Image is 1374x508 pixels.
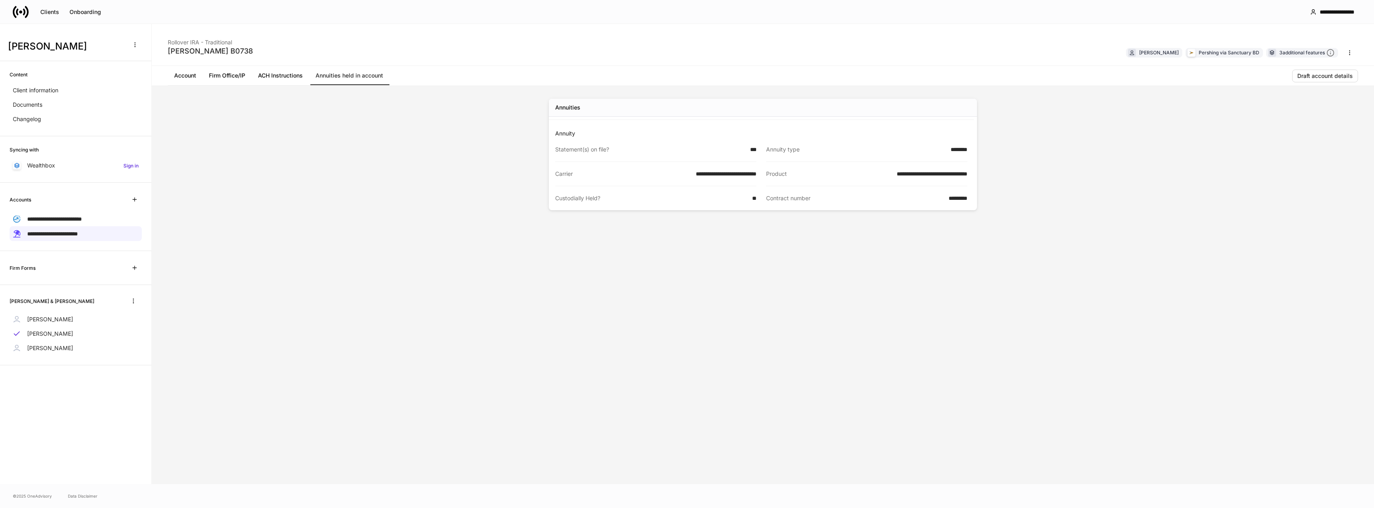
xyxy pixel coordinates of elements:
[1139,49,1179,56] div: [PERSON_NAME]
[766,194,944,202] div: Contract number
[27,315,73,323] p: [PERSON_NAME]
[10,312,142,327] a: [PERSON_NAME]
[555,129,974,137] p: Annuity
[1279,49,1334,57] div: 3 additional features
[168,34,253,46] div: Rollover IRA - Traditional
[555,104,580,112] div: Annuities
[766,145,946,153] div: Annuity type
[10,341,142,355] a: [PERSON_NAME]
[203,66,252,85] a: Firm Office/IP
[10,158,142,173] a: WealthboxSign in
[766,170,892,178] div: Product
[168,66,203,85] a: Account
[13,86,58,94] p: Client information
[555,170,691,178] div: Carrier
[35,6,64,18] button: Clients
[69,9,101,15] div: Onboarding
[309,66,389,85] a: Annuities held in account
[252,66,309,85] a: ACH Instructions
[10,98,142,112] a: Documents
[8,40,123,53] h3: [PERSON_NAME]
[123,162,139,169] h6: Sign in
[168,46,253,56] div: [PERSON_NAME] B0738
[13,101,42,109] p: Documents
[10,71,28,78] h6: Content
[10,83,142,98] a: Client information
[10,297,94,305] h6: [PERSON_NAME] & [PERSON_NAME]
[10,196,31,203] h6: Accounts
[68,493,97,499] a: Data Disclaimer
[1297,73,1353,79] div: Draft account details
[13,493,52,499] span: © 2025 OneAdvisory
[10,112,142,126] a: Changelog
[27,344,73,352] p: [PERSON_NAME]
[13,115,41,123] p: Changelog
[1292,70,1358,82] button: Draft account details
[10,327,142,341] a: [PERSON_NAME]
[10,146,39,153] h6: Syncing with
[10,264,36,272] h6: Firm Forms
[40,9,59,15] div: Clients
[555,194,747,202] div: Custodially Held?
[27,330,73,338] p: [PERSON_NAME]
[1199,49,1259,56] div: Pershing via Sanctuary BD
[64,6,106,18] button: Onboarding
[27,161,55,169] p: Wealthbox
[555,145,745,153] div: Statement(s) on file?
